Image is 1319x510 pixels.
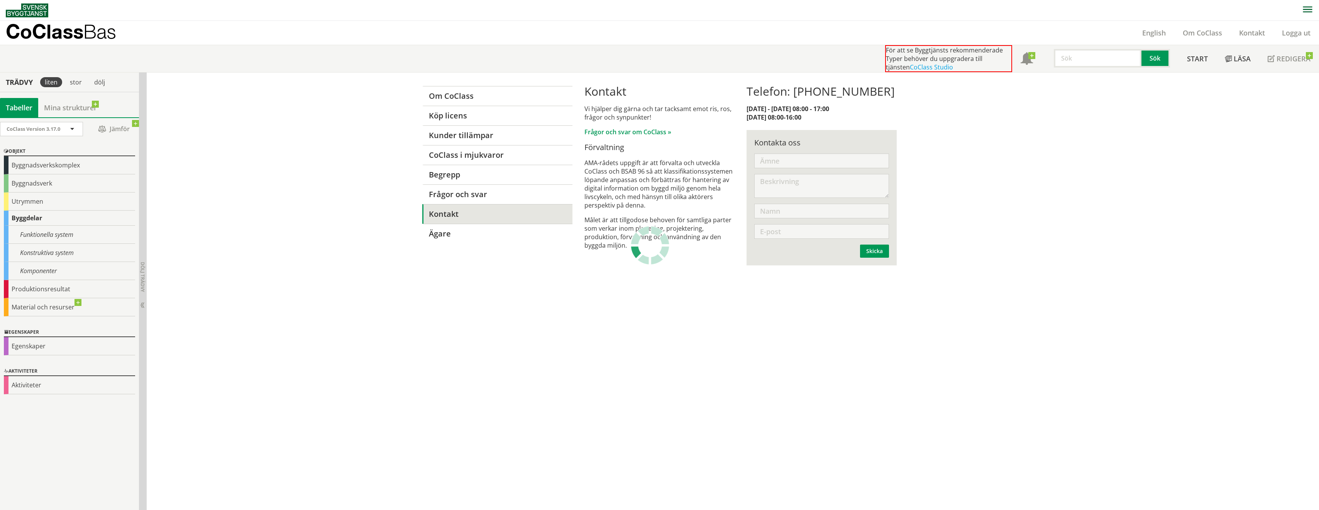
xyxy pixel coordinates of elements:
h1: Telefon: [PHONE_NUMBER] [747,84,897,98]
div: liten [40,77,62,87]
a: Om CoClass [1174,28,1231,37]
div: För att se Byggtjänsts rekommenderade Typer behöver du uppgradera till tjänsten [885,45,1012,72]
span: Bas [83,20,116,43]
span: Läsa [1234,54,1251,63]
span: Start [1187,54,1208,63]
button: Sök [1141,49,1170,68]
span: Dölj trädvy [139,262,146,292]
div: stor [65,77,86,87]
div: Funktionella system [4,226,135,244]
p: Vi hjälper dig gärna och tar tacksamt emot ris, ros, frågor och synpunkter! [584,105,735,122]
div: Egenskaper [4,328,135,337]
strong: [DATE] - [DATE] 08:00 - 17:00 [DATE] 08:00-16:00 [747,105,829,122]
div: Utrymmen [4,193,135,211]
div: Aktiviteter [4,367,135,376]
a: Redigera [1259,45,1319,72]
a: English [1134,28,1174,37]
div: Egenskaper [4,337,135,355]
a: Läsa [1216,45,1259,72]
div: Byggdelar [4,211,135,226]
img: Laddar [631,226,669,265]
a: Logga ut [1273,28,1319,37]
div: Byggnadsverkskomplex [4,156,135,174]
span: CoClass Version 3.17.0 [7,125,60,132]
a: Kontakt [422,204,572,224]
a: Köp licens [422,106,572,125]
h4: Förvaltning [584,142,735,152]
p: AMA-rådets uppgift är att förvalta och utveckla CoClass och BSAB 96 så att klassifikationssysteme... [584,159,735,209]
div: Aktiviteter [4,376,135,394]
div: Komponenter [4,262,135,280]
div: dölj [90,77,110,87]
a: Mina strukturer [38,98,103,117]
div: Produktionsresultat [4,280,135,298]
a: CoClass i mjukvaror [422,145,572,165]
a: Ägare [422,224,572,243]
img: Svensk Byggtjänst [6,3,48,17]
div: Byggnadsverk [4,174,135,193]
span: Redigera [1277,54,1311,63]
input: Ämne [754,154,889,168]
span: Jämför [91,122,137,136]
button: Skicka [860,245,889,258]
input: E-post [754,224,889,239]
a: Frågor och svar om CoClass » [584,128,671,136]
a: CoClassBas [6,21,133,45]
a: Frågor och svar [422,184,572,204]
p: CoClass [6,27,116,36]
a: Kontakt [1231,28,1273,37]
input: Sök [1054,49,1141,68]
div: Objekt [4,147,135,156]
a: Begrepp [422,165,572,184]
a: Start [1178,45,1216,72]
div: Trädvy [2,78,37,86]
div: Material och resurser [4,298,135,316]
div: Kontakta oss [754,138,889,148]
span: Notifikationer [1021,53,1033,66]
a: CoClass Studio [910,63,953,71]
p: Målet är att tillgodose behoven för samtliga parter som verkar inom planering, projektering, prod... [584,216,735,250]
h1: Kontakt [584,84,735,98]
div: Konstruktiva system [4,244,135,262]
input: Namn [754,204,889,218]
a: Om CoClass [422,86,572,106]
a: Kunder tillämpar [422,125,572,145]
